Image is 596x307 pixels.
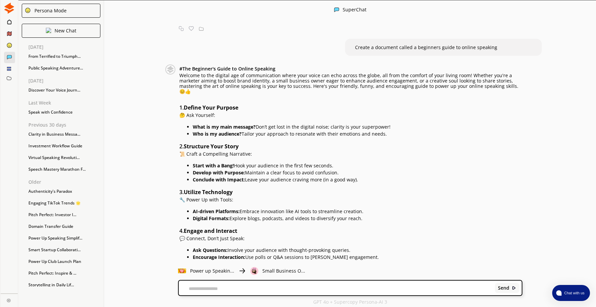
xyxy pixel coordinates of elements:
[28,179,104,185] p: Older
[179,236,522,241] p: 💬 Connect, Don’t Just Speak:
[55,28,76,33] p: New Chat
[199,26,204,31] img: Save
[25,186,104,196] div: Authenticity's Paradox
[193,208,240,214] strong: AI-driven Platforms:
[179,226,522,236] h2: 4.
[32,8,67,13] div: Persona Mode
[184,227,237,235] strong: Engage and Interact
[334,7,339,12] img: Close
[28,100,104,106] p: Last Week
[193,215,230,221] strong: Digital Formats:
[179,73,522,94] p: Welcome to the digital age of communication where your voice can echo across the globe, all from ...
[25,141,104,151] div: Investment Workflow Guide
[25,233,104,243] div: Power Up Speaking Simplif...
[193,248,522,253] p: Involve your audience with thought-provoking queries.
[193,131,242,137] strong: Who is my audience?
[25,210,104,220] div: Pitch Perfect: Investor I...
[25,268,104,278] div: Pitch Perfect: Inspire & ...
[193,163,522,168] p: Hook your audience in the first few seconds.
[28,78,104,84] p: [DATE]
[193,124,256,130] strong: What is my main message?
[193,254,245,260] strong: Encourage Interaction:
[193,216,522,221] p: Explore blogs, podcasts, and videos to diversify your reach.
[25,7,31,13] img: Close
[193,169,245,176] strong: Develop with Purpose:
[193,170,522,175] p: Maintain a clear focus to avoid confusion.
[193,255,522,260] p: Use polls or Q&A sessions to [PERSON_NAME] engagement.
[178,267,186,275] img: Close
[193,247,228,253] strong: Ask Questions:
[355,44,497,50] span: Create a document called a beginners guide to online speaking
[512,286,516,290] img: Close
[165,64,176,74] img: Close
[25,257,104,267] div: Power Up Club Launch Plan
[189,26,194,31] img: Favorite
[313,299,387,305] p: GPT 4o + Supercopy Persona-AI 3
[179,141,522,151] h2: 2.
[498,285,509,291] b: Send
[184,188,233,196] strong: Utilize Technology
[28,44,104,50] p: [DATE]
[25,63,104,73] div: Public Speaking Adventure...
[193,131,522,137] p: Tailor your approach to resonate with their emotions and needs.
[190,268,234,274] p: Power up Speakin...
[193,209,522,214] p: Embrace innovation like AI tools to streamline creation.
[25,280,104,290] div: Storytelling in Daily Lif...
[7,298,11,302] img: Close
[28,122,104,128] p: Previous 30 days
[179,113,522,118] p: 🤔 Ask Yourself:
[25,153,104,163] div: Virtual Speaking Revoluti...
[552,285,590,301] button: atlas-launcher
[25,221,104,232] div: Domain Transfer Guide
[193,124,522,130] p: Don’t get lost in the digital noise; clarity is your superpower!
[262,268,305,274] p: Small Business O...
[193,162,234,169] strong: Start with a Bang!
[4,3,15,14] img: Close
[25,107,104,117] div: Speak with Confidence
[25,245,104,255] div: Smart Startup Collaborati...
[25,164,104,174] div: Speech Mastery Marathon F...
[238,267,246,275] img: Close
[25,129,104,139] div: Clarity in Business Messa...
[179,151,522,157] p: 📜 Craft a Compelling Narrative:
[179,197,522,202] p: 🔧 Power Up with Tools:
[250,267,258,275] img: Close
[193,176,245,183] strong: Conclude with Impact:
[179,103,522,113] h2: 1.
[25,198,104,208] div: Engaging TikTok Trends 🌟
[46,28,51,33] img: Close
[343,7,366,13] div: SuperChat
[25,85,104,95] div: Discover Your Voice Journ...
[25,51,104,61] div: From Terrified to Triumph...
[562,290,586,296] span: Chat with us
[179,65,275,72] b: # The Beginner's Guide to Online Speaking
[179,187,522,197] h2: 3.
[184,143,239,150] strong: Structure Your Story
[179,26,184,31] img: Copy
[193,177,522,182] p: Leave your audience craving more (in a good way).
[1,294,18,305] a: Close
[184,104,238,111] strong: Define Your Purpose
